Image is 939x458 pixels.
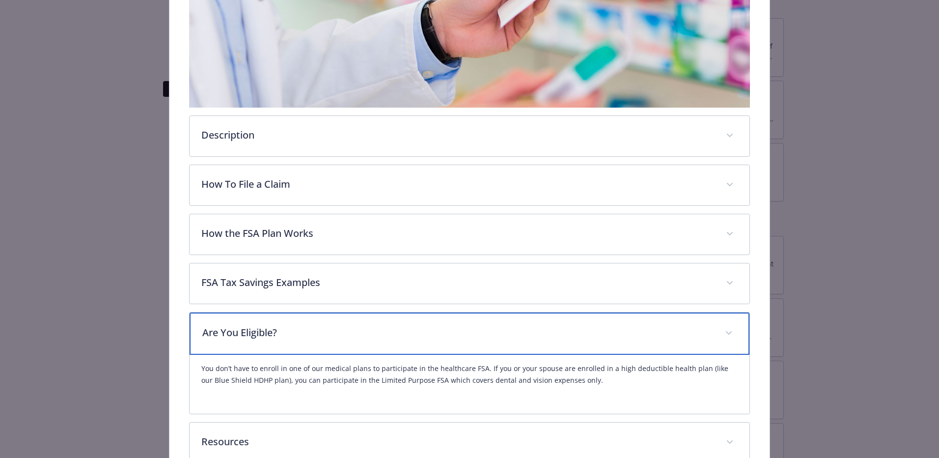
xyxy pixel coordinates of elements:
[201,363,738,386] p: You don’t have to enroll in one of our medical plans to participate in the healthcare FSA. If you...
[201,226,714,241] p: How the FSA Plan Works
[201,177,714,192] p: How To File a Claim
[190,116,749,156] div: Description
[201,128,714,143] p: Description
[190,355,749,414] div: Are You Eligible?
[190,313,749,355] div: Are You Eligible?
[201,275,714,290] p: FSA Tax Savings Examples
[190,165,749,205] div: How To File a Claim
[190,214,749,255] div: How the FSA Plan Works
[201,434,714,449] p: Resources
[202,325,713,340] p: Are You Eligible?
[190,263,749,304] div: FSA Tax Savings Examples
